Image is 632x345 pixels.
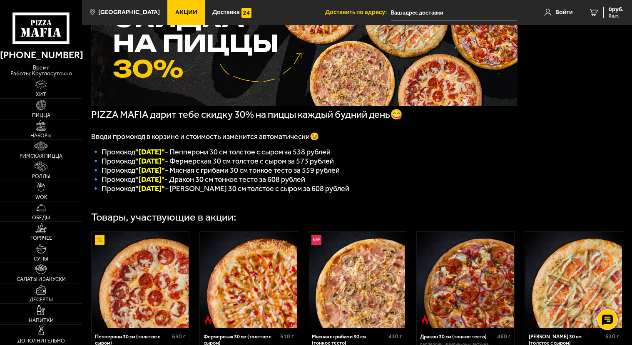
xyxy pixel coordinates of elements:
[32,174,50,179] span: Роллы
[20,154,62,159] span: Римская пицца
[95,235,105,245] img: Акционный
[32,215,50,220] span: Обеды
[91,212,236,222] div: Товары, участвующие в акции:
[135,175,162,184] b: "[DATE]
[420,315,430,325] img: Острое блюдо
[388,333,402,340] span: 430 г
[280,333,294,340] span: 610 г
[135,156,165,166] font: "[DATE]"
[36,92,46,97] span: Хит
[35,195,47,200] span: WOK
[34,256,48,261] span: Супы
[98,9,160,15] span: [GEOGRAPHIC_DATA]
[91,175,305,184] span: 🔹 Промокод - Дракон 30 см тонкое тесто за 608 рублей
[135,147,165,156] font: "[DATE]"
[92,232,189,328] img: Пепперони 30 см (толстое с сыром)
[91,147,331,156] span: 🔹 Промокод - Пепперони 30 см толстое с сыром за 538 рублей
[17,338,65,343] span: Дополнительно
[417,232,514,328] img: Дракон 30 см (тонкое тесто)
[605,333,619,340] span: 630 г
[311,235,321,245] img: Новинка
[497,333,511,340] span: 460 г
[308,232,406,328] a: НовинкаМясная с грибами 30 см (тонкое тесто)
[91,109,403,120] span: PIZZA MAFIA дарит тебе скидку 30% на пиццы каждый будний день😋
[135,184,165,193] font: "[DATE]"
[92,232,189,328] a: АкционныйПепперони 30 см (толстое с сыром)
[30,236,52,241] span: Горячее
[525,232,622,328] img: Чикен Ранч 30 см (толстое с сыром)
[172,333,186,340] span: 630 г
[17,277,66,282] span: Салаты и закуски
[241,8,251,18] img: 15daf4d41897b9f0e9f617042186c801.svg
[391,5,518,20] input: Ваш адрес доставки
[91,184,349,193] span: 🔹 Промокод - [PERSON_NAME] 30 см толстое с сыром за 608 рублей
[200,232,298,328] a: Острое блюдоФермерская 30 см (толстое с сыром)
[212,9,240,15] span: Доставка
[175,9,197,15] span: Акции
[203,315,213,325] img: Острое блюдо
[609,13,624,18] span: 0 шт.
[417,232,515,328] a: Острое блюдоДракон 30 см (тонкое тесто)
[135,175,164,184] font: "
[325,9,391,15] span: Доставить по адресу:
[32,113,50,118] span: Пицца
[91,166,340,175] span: 🔹 Промокод - Мясная с грибами 30 см тонкое тесто за 559 рублей
[555,9,572,15] span: Войти
[420,333,495,340] div: Дракон 30 см (тонкое тесто)
[200,232,297,328] img: Фермерская 30 см (толстое с сыром)
[609,7,624,12] span: 0 руб.
[91,156,334,166] span: 🔹 Промокод - Фермерская 30 см толстое с сыром за 573 рублей
[30,133,52,138] span: Наборы
[525,232,623,328] a: Чикен Ранч 30 см (толстое с сыром)
[135,166,165,175] font: "[DATE]"
[91,132,319,141] span: Вводи промокод в корзине и стоимость изменится автоматически😉
[30,297,53,302] span: Десерты
[29,318,54,323] span: Напитки
[309,232,406,328] img: Мясная с грибами 30 см (тонкое тесто)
